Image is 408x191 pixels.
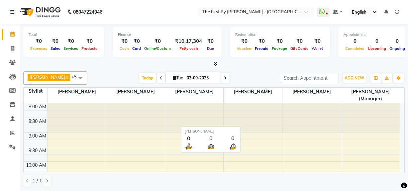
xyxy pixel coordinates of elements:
span: Card [131,46,143,51]
span: 1 / 1 [33,177,42,184]
div: 9:30 AM [27,147,48,154]
div: 0 [185,134,193,142]
input: 2025-09-02 [185,73,218,83]
div: 0 [207,134,215,142]
div: [PERSON_NAME] [185,129,237,134]
div: 8:30 AM [27,118,48,125]
span: [PERSON_NAME] [224,88,282,96]
span: Today [139,73,156,83]
div: 10:00 AM [25,162,48,169]
div: 9:00 AM [27,133,48,140]
div: ₹0 [270,38,289,45]
span: Online/Custom [143,46,172,51]
div: ₹0 [310,38,325,45]
div: Stylist [24,88,48,95]
div: 0 [388,38,407,45]
div: ₹0 [205,38,216,45]
div: Redemption [235,32,325,38]
span: Wallet [310,46,325,51]
div: ₹0 [235,38,253,45]
img: serve.png [185,142,193,150]
span: [PERSON_NAME] [282,88,341,96]
span: Gift Cards [289,46,310,51]
b: 08047224946 [73,3,102,21]
button: ADD NEW [343,73,366,83]
span: +5 [71,74,82,79]
div: 0 [229,134,237,142]
span: [PERSON_NAME] [30,74,65,80]
span: Petty cash [178,46,200,51]
div: ₹0 [143,38,172,45]
div: 0 [344,38,366,45]
span: Completed [344,46,366,51]
img: queue.png [207,142,215,150]
span: [PERSON_NAME] [48,88,106,96]
span: Cash [118,46,131,51]
div: ₹10,17,304 [172,38,205,45]
div: Finance [118,32,216,38]
span: Sales [49,46,62,51]
span: Due [205,46,216,51]
div: ₹0 [118,38,131,45]
span: Upcoming [366,46,388,51]
span: Ongoing [388,46,407,51]
span: Expenses [29,46,49,51]
a: x [65,74,68,80]
span: Package [270,46,289,51]
span: Tue [171,75,185,80]
div: ₹0 [49,38,62,45]
div: ₹0 [131,38,143,45]
div: ₹0 [80,38,99,45]
div: ₹0 [253,38,270,45]
span: Services [62,46,80,51]
img: wait_time.png [229,142,237,150]
div: ₹0 [62,38,80,45]
div: ₹0 [29,38,49,45]
div: 0 [366,38,388,45]
div: ₹0 [289,38,310,45]
span: Prepaid [253,46,270,51]
div: Total [29,32,99,38]
img: logo [17,3,62,21]
span: ADD NEW [345,75,364,80]
div: 8:00 AM [27,103,48,110]
span: [PERSON_NAME] [106,88,165,96]
span: Voucher [235,46,253,51]
span: [PERSON_NAME] (Manager) [341,88,400,103]
span: [PERSON_NAME] [165,88,224,96]
span: Products [80,46,99,51]
input: Search Appointment [281,73,339,83]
